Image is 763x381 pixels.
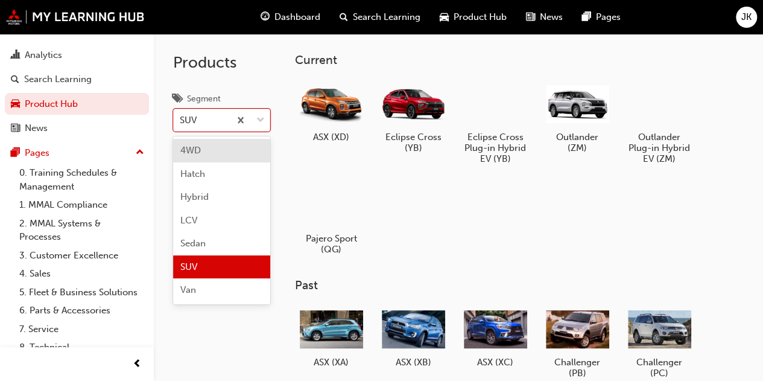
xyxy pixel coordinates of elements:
[526,10,535,25] span: news-icon
[136,145,144,161] span: up-icon
[180,168,205,179] span: Hatch
[187,93,221,105] div: Segment
[25,146,49,160] div: Pages
[133,357,142,372] span: prev-icon
[741,10,752,24] span: JK
[14,283,149,302] a: 5. Fleet & Business Solutions
[596,10,621,24] span: Pages
[295,178,367,259] a: Pajero Sport (QG)
[180,284,196,295] span: Van
[5,117,149,139] a: News
[11,50,20,61] span: chart-icon
[541,77,613,158] a: Outlander (ZM)
[14,196,149,214] a: 1. MMAL Compliance
[546,132,609,153] h5: Outlander (ZM)
[6,9,145,25] img: mmal
[251,5,330,30] a: guage-iconDashboard
[180,191,209,202] span: Hybrid
[382,132,445,153] h5: Eclipse Cross (YB)
[11,123,20,134] span: news-icon
[736,7,757,28] button: JK
[300,132,363,142] h5: ASX (XD)
[377,303,449,373] a: ASX (XB)
[459,303,531,373] a: ASX (XC)
[628,357,691,379] h5: Challenger (PC)
[340,10,348,25] span: search-icon
[5,17,149,142] button: DashboardAnalyticsSearch LearningProduct HubNews
[440,10,449,25] span: car-icon
[173,94,182,105] span: tags-icon
[464,132,527,164] h5: Eclipse Cross Plug-in Hybrid EV (YB)
[300,357,363,368] h5: ASX (XA)
[180,114,197,127] div: SUV
[256,113,265,129] span: down-icon
[295,278,744,292] h3: Past
[180,145,201,156] span: 4WD
[330,5,430,30] a: search-iconSearch Learning
[24,72,92,86] div: Search Learning
[623,77,695,168] a: Outlander Plug-in Hybrid EV (ZM)
[5,68,149,91] a: Search Learning
[180,238,206,249] span: Sedan
[14,164,149,196] a: 0. Training Schedules & Management
[572,5,630,30] a: pages-iconPages
[180,261,197,272] span: SUV
[5,142,149,164] button: Pages
[582,10,591,25] span: pages-icon
[295,53,744,67] h3: Current
[377,77,449,158] a: Eclipse Cross (YB)
[25,121,48,135] div: News
[14,264,149,283] a: 4. Sales
[516,5,572,30] a: news-iconNews
[25,48,62,62] div: Analytics
[382,357,445,368] h5: ASX (XB)
[11,99,20,110] span: car-icon
[454,10,507,24] span: Product Hub
[274,10,320,24] span: Dashboard
[546,357,609,379] h5: Challenger (PB)
[14,301,149,320] a: 6. Parts & Accessories
[11,74,19,85] span: search-icon
[464,357,527,368] h5: ASX (XC)
[14,320,149,339] a: 7. Service
[459,77,531,168] a: Eclipse Cross Plug-in Hybrid EV (YB)
[540,10,563,24] span: News
[11,148,20,159] span: pages-icon
[300,233,363,255] h5: Pajero Sport (QG)
[628,132,691,164] h5: Outlander Plug-in Hybrid EV (ZM)
[430,5,516,30] a: car-iconProduct Hub
[180,215,197,226] span: LCV
[295,77,367,147] a: ASX (XD)
[14,338,149,357] a: 8. Technical
[261,10,270,25] span: guage-icon
[14,214,149,246] a: 2. MMAL Systems & Processes
[5,44,149,66] a: Analytics
[173,53,270,72] h2: Products
[14,246,149,265] a: 3. Customer Excellence
[295,303,367,373] a: ASX (XA)
[5,93,149,115] a: Product Hub
[353,10,420,24] span: Search Learning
